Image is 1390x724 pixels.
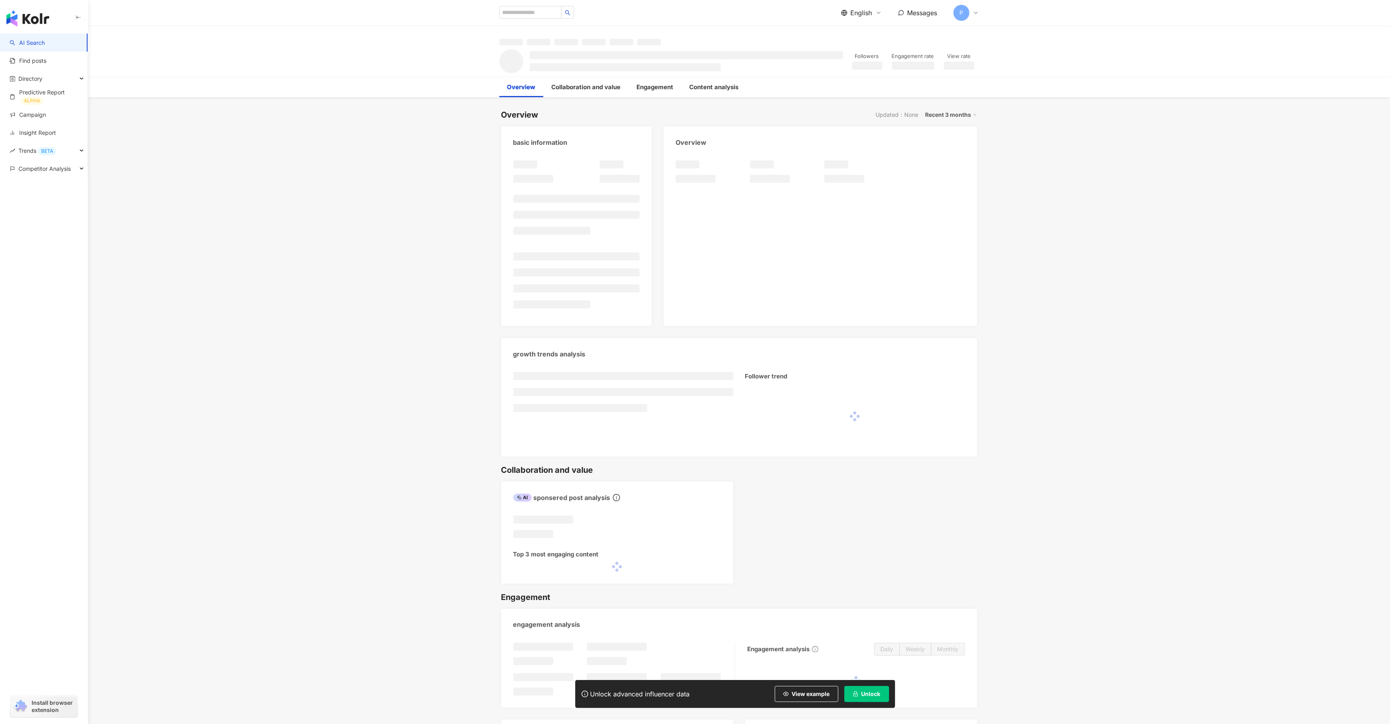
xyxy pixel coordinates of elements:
[853,691,858,697] span: lock
[32,699,75,714] span: Install browser extension
[10,148,15,154] span: rise
[10,696,78,717] a: chrome extensionInstall browser extension
[876,112,919,118] div: Updated：None
[513,620,580,629] div: engagement analysis
[552,82,621,92] div: Collaboration and value
[6,10,49,26] img: logo
[10,57,46,65] a: Find posts
[906,646,925,652] span: Weekly
[501,592,550,603] div: Engagement
[959,8,963,17] span: P
[18,70,42,88] span: Directory
[747,645,810,653] div: Engagement analysis
[745,372,788,380] div: Follower trend
[881,646,893,652] span: Daily
[513,494,532,502] div: AI
[18,160,71,178] span: Competitor Analysis
[944,52,974,60] div: View rate
[676,138,706,147] div: Overview
[10,88,81,105] a: Predictive ReportALPHA
[38,147,56,155] div: BETA
[852,52,882,60] div: Followers
[507,82,536,92] div: Overview
[937,646,959,652] span: Monthly
[13,700,28,713] img: chrome extension
[851,8,872,17] span: English
[513,493,610,502] div: sponsered post analysis
[513,138,568,147] div: basic information
[892,52,934,60] div: Engagement rate
[862,691,881,697] span: Unlock
[513,550,599,558] div: Top 3 most engaging content
[501,464,593,476] div: Collaboration and value
[637,82,674,92] div: Engagement
[844,686,889,702] button: Unlock
[590,690,690,698] div: Unlock advanced influencer data
[513,350,586,358] div: growth trends analysis
[501,109,538,120] div: Overview
[907,9,937,17] span: Messages
[925,110,977,120] div: Recent 3 months
[792,691,830,697] span: View example
[565,10,570,16] span: search
[10,111,46,119] a: Campaign
[18,142,56,160] span: Trends
[690,82,739,92] div: Content analysis
[775,686,838,702] button: View example
[10,129,56,137] a: Insight Report
[612,493,621,502] span: info-circle
[811,645,820,654] span: info-circle
[10,39,45,47] a: searchAI Search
